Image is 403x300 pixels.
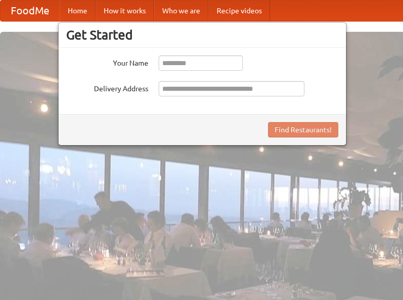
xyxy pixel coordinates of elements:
[60,1,95,21] a: Home
[66,27,338,43] h3: Get Started
[268,122,338,137] button: Find Restaurants!
[208,1,270,21] a: Recipe videos
[66,81,148,94] label: Delivery Address
[1,1,60,21] a: FoodMe
[95,1,154,21] a: How it works
[66,55,148,68] label: Your Name
[154,1,208,21] a: Who we are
